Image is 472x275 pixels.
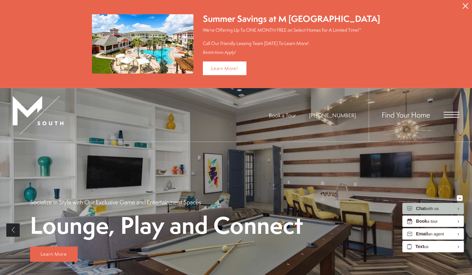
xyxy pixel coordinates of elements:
a: Learn More [30,246,78,262]
a: Learn More! [203,61,246,75]
span: [PHONE_NUMBER] [309,112,356,119]
img: Summer Savings at M South Apartments [92,14,193,74]
span: Learn More [41,251,67,257]
p: We're Offering Up To ONE MONTH FREE on Select Homes For A Limited Time!* Call Our Friendly Leasin... [203,27,380,47]
button: Open Menu [443,112,459,118]
a: Book a Tour [269,112,296,119]
div: Restrictions Apply! [203,50,380,55]
a: Find Your Home [382,110,430,120]
img: MSouth [13,96,63,134]
a: Call us at (813) 322-6260 [309,112,356,119]
p: Lounge, Play and Connect [30,213,303,238]
a: Previous [6,223,20,237]
div: Summer Savings at M [GEOGRAPHIC_DATA] [203,13,380,25]
p: Socialize in Style with Our Exclusive Game and Entertainment Spaces [30,198,201,206]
